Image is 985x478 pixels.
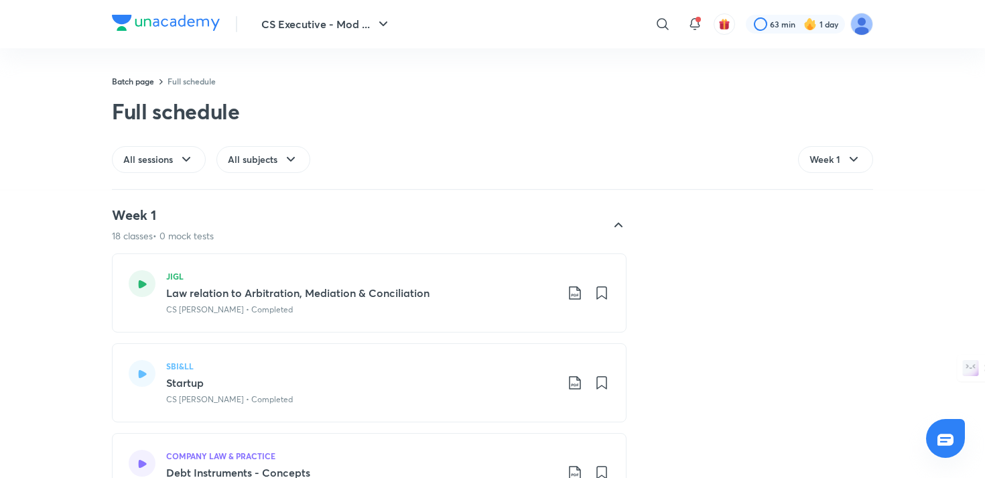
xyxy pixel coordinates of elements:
a: JIGLLaw relation to Arbitration, Mediation & ConciliationCS [PERSON_NAME] • Completed [112,253,627,333]
a: Batch page [112,76,154,86]
span: All subjects [228,153,277,166]
a: SBI&LLStartupCS [PERSON_NAME] • Completed [112,343,627,422]
img: sumit kumar [850,13,873,36]
h3: Startup [166,375,556,391]
img: streak [803,17,817,31]
p: CS [PERSON_NAME] • Completed [166,394,293,406]
div: Full schedule [112,98,240,125]
img: Company Logo [112,15,220,31]
button: CS Executive - Mod ... [253,11,399,38]
h5: COMPANY LAW & PRACTICE [166,450,275,462]
p: CS [PERSON_NAME] • Completed [166,304,293,316]
p: 18 classes • 0 mock tests [112,229,214,243]
h4: Week 1 [112,206,214,224]
a: Company Logo [112,15,220,34]
span: Week 1 [809,153,840,166]
a: Full schedule [168,76,216,86]
h5: SBI&LL [166,360,194,372]
h5: JIGL [166,270,184,282]
span: All sessions [123,153,173,166]
button: avatar [714,13,735,35]
img: avatar [718,18,730,30]
h3: Law relation to Arbitration, Mediation & Conciliation [166,285,556,301]
div: Week 118 classes• 0 mock tests [101,206,627,243]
